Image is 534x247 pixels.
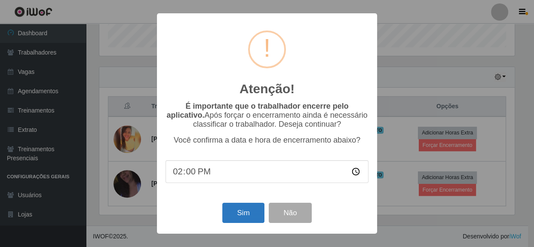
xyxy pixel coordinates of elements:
p: Você confirma a data e hora de encerramento abaixo? [166,136,368,145]
h2: Atenção! [239,81,295,97]
button: Sim [222,203,264,223]
p: Após forçar o encerramento ainda é necessário classificar o trabalhador. Deseja continuar? [166,102,368,129]
button: Não [269,203,311,223]
b: É importante que o trabalhador encerre pelo aplicativo. [166,102,348,119]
